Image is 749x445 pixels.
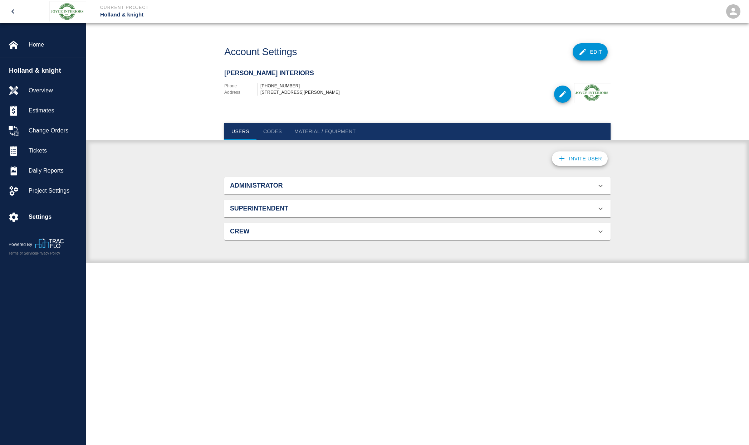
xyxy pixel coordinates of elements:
div: Crew [224,223,611,240]
span: Project Settings [29,187,80,195]
button: Codes [256,123,289,140]
button: Material / Equipment [289,123,361,140]
span: | [36,251,37,255]
iframe: Chat Widget [713,411,749,445]
span: Home [29,40,80,49]
a: Privacy Policy [37,251,60,255]
img: TracFlo [35,238,64,248]
span: Estimates [29,106,80,115]
p: Current Project [100,4,413,11]
div: [STREET_ADDRESS][PERSON_NAME] [260,89,417,96]
div: Superintendent [224,200,611,217]
button: open drawer [4,3,21,20]
a: Terms of Service [9,251,36,255]
button: Edit [573,43,608,61]
h2: [PERSON_NAME] Interiors [224,69,611,77]
span: Holland & knight [9,66,82,76]
h1: Account Settings [224,46,297,58]
p: Holland & knight [100,11,413,19]
span: Tickets [29,146,80,155]
h2: Superintendent [230,205,352,213]
span: Daily Reports [29,166,80,175]
div: tabs navigation [224,123,611,140]
div: [PHONE_NUMBER] [260,83,417,89]
img: Joyce Interiors [574,83,611,103]
p: Powered By [9,241,35,248]
span: Overview [29,86,80,95]
button: Users [224,123,256,140]
p: Address [224,89,257,96]
p: Phone [224,83,257,89]
img: Joyce Interiors [49,1,86,21]
span: Change Orders [29,126,80,135]
h2: Crew [230,228,352,236]
div: Administrator [224,177,611,194]
button: Invite User [552,151,608,166]
span: Settings [29,213,80,221]
h2: Administrator [230,182,352,190]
